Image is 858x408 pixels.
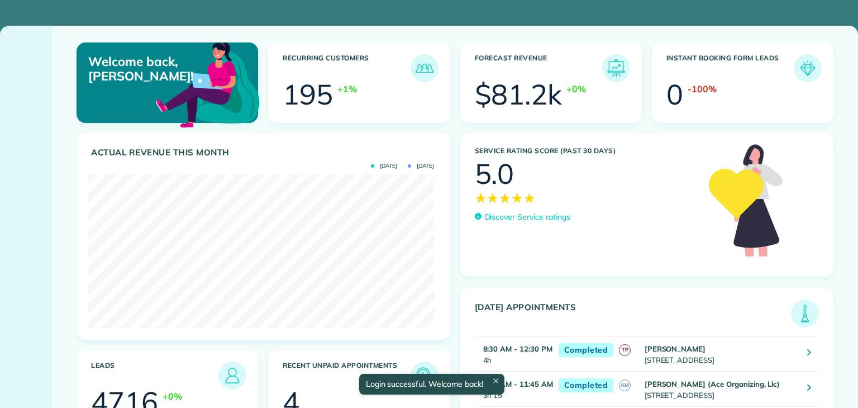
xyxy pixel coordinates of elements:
span: [DATE] [408,163,434,169]
span: TP [619,344,631,356]
p: Welcome back, [PERSON_NAME]! [88,54,199,84]
div: +0% [566,82,586,96]
h3: Recent unpaid appointments [283,362,410,390]
span: Completed [559,378,614,392]
div: +0% [163,390,182,403]
a: Discover Service ratings [475,211,570,223]
div: +1% [337,82,357,96]
img: icon_form_leads-04211a6a04a5b2264e4ee56bc0799ec3eb69b7e499cbb523a139df1d13a81ae0.png [797,57,819,79]
h3: Leads [91,362,218,390]
p: Discover Service ratings [485,211,570,223]
h3: Actual Revenue this month [91,148,438,158]
h3: Forecast Revenue [475,54,602,82]
span: ★ [523,188,536,208]
strong: [PERSON_NAME] [645,344,706,353]
span: ★ [487,188,499,208]
div: 5.0 [475,160,514,188]
strong: 8:30 AM - 12:30 PM [483,344,552,353]
img: icon_leads-1bed01f49abd5b7fead27621c3d59655bb73ed531f8eeb49469d10e621d6b896.png [221,364,244,387]
img: icon_forecast_revenue-8c13a41c7ed35a8dcfafea3cbb826a0462acb37728057bba2d056411b612bbbe.png [605,57,627,79]
td: [STREET_ADDRESS] [642,372,799,407]
td: 3h 15 [475,372,553,407]
span: ★ [511,188,523,208]
h3: Recurring Customers [283,54,410,82]
td: [STREET_ADDRESS] [642,336,799,372]
div: $81.2k [475,80,563,108]
h3: Instant Booking Form Leads [666,54,794,82]
div: 195 [283,80,333,108]
img: dashboard_welcome-42a62b7d889689a78055ac9021e634bf52bae3f8056760290aed330b23ab8690.png [154,30,262,138]
span: ★ [499,188,511,208]
div: 0 [666,80,683,108]
h3: Service Rating score (past 30 days) [475,147,698,155]
div: Login successful. Welcome back! [359,374,504,395]
img: icon_unpaid_appointments-47b8ce3997adf2238b356f14209ab4cced10bd1f174958f3ca8f1d0dd7fffeee.png [413,364,436,387]
span: Completed [559,343,614,357]
strong: [PERSON_NAME] (Ace Organizing, Llc) [645,379,780,388]
div: -100% [688,82,717,96]
span: ★ [475,188,487,208]
td: 4h [475,336,553,372]
span: AM [619,379,631,391]
strong: 8:30 AM - 11:45 AM [483,379,553,388]
span: [DATE] [371,163,397,169]
h3: [DATE] Appointments [475,302,792,328]
img: icon_todays_appointments-901f7ab196bb0bea1936b74009e4eb5ffbc2d2711fa7634e0d609ed5ef32b18b.png [794,302,816,325]
img: icon_recurring_customers-cf858462ba22bcd05b5a5880d41d6543d210077de5bb9ebc9590e49fd87d84ed.png [413,57,436,79]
